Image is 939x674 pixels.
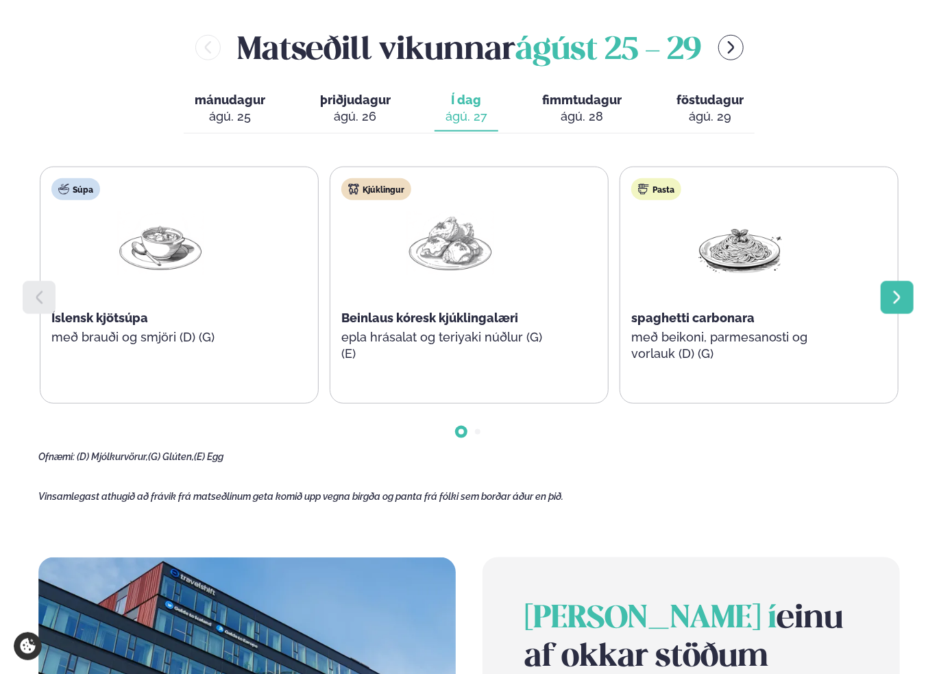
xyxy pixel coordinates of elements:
[341,178,411,200] div: Kjúklingur
[194,451,223,462] span: (E) Egg
[638,184,649,195] img: pasta.svg
[348,184,359,195] img: chicken.svg
[542,108,622,125] div: ágú. 28
[58,184,69,195] img: soup.svg
[696,211,784,275] img: Spagetti.png
[524,605,777,635] span: [PERSON_NAME] í
[309,86,402,132] button: þriðjudagur ágú. 26
[195,108,265,125] div: ágú. 25
[117,211,204,275] img: Soup.png
[195,93,265,107] span: mánudagur
[718,35,744,60] button: menu-btn-right
[631,311,755,325] span: spaghetti carbonara
[77,451,148,462] span: (D) Mjólkurvörur,
[237,25,702,70] h2: Matseðill vikunnar
[195,35,221,60] button: menu-btn-left
[148,451,194,462] span: (G) Glúten,
[341,311,518,325] span: Beinlaus kóresk kjúklingalæri
[631,178,681,200] div: Pasta
[341,329,559,362] p: epla hrásalat og teriyaki núðlur (G) (E)
[51,178,100,200] div: Súpa
[531,86,633,132] button: fimmtudagur ágú. 28
[475,429,480,435] span: Go to slide 2
[51,311,148,325] span: Íslensk kjötsúpa
[446,108,487,125] div: ágú. 27
[38,451,75,462] span: Ofnæmi:
[435,86,498,132] button: Í dag ágú. 27
[676,108,744,125] div: ágú. 29
[320,108,391,125] div: ágú. 26
[14,632,42,660] a: Cookie settings
[676,93,744,107] span: föstudagur
[320,93,391,107] span: þriðjudagur
[38,491,563,502] span: Vinsamlegast athugið að frávik frá matseðlinum geta komið upp vegna birgða og panta frá fólki sem...
[631,329,849,362] p: með beikoni, parmesanosti og vorlauk (D) (G)
[666,86,755,132] button: föstudagur ágú. 29
[406,211,494,275] img: Chicken-thighs.png
[184,86,276,132] button: mánudagur ágú. 25
[516,36,702,66] span: ágúst 25 - 29
[51,329,269,346] p: með brauði og smjöri (D) (G)
[542,93,622,107] span: fimmtudagur
[459,429,464,435] span: Go to slide 1
[446,92,487,108] span: Í dag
